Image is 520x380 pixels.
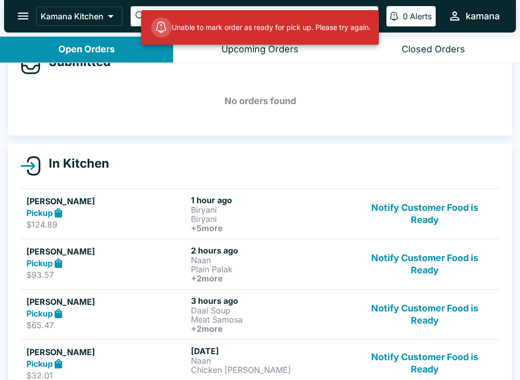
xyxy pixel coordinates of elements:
div: Open Orders [58,44,115,55]
p: $93.57 [26,270,187,280]
h5: [PERSON_NAME] [26,346,187,358]
p: Alerts [410,11,432,21]
h6: + 5 more [191,224,351,233]
p: Chicken [PERSON_NAME] [191,365,351,374]
button: open drawer [10,3,36,29]
a: [PERSON_NAME]Pickup$93.572 hours agoNaanPlain Palak+2moreNotify Customer Food is Ready [20,239,500,289]
p: Meat Samosa [191,315,351,324]
p: Naan [191,256,351,265]
h5: [PERSON_NAME] [26,245,187,258]
p: Plain Palak [191,265,351,274]
strong: Pickup [26,359,53,369]
p: Kamana Kitchen [41,11,104,21]
h6: 2 hours ago [191,245,351,256]
p: 0 [403,11,408,21]
p: Biryani [191,205,351,214]
p: $124.89 [26,219,187,230]
h5: [PERSON_NAME] [26,296,187,308]
div: Upcoming Orders [221,44,299,55]
h5: No orders found [20,83,500,119]
p: Naan [191,356,351,365]
strong: Pickup [26,258,53,268]
button: Notify Customer Food is Ready [356,296,494,333]
h6: 1 hour ago [191,195,351,205]
p: Daal Soup [191,306,351,315]
h6: + 2 more [191,324,351,333]
h6: + 2 more [191,274,351,283]
p: Biryani [191,214,351,224]
button: Notify Customer Food is Ready [356,245,494,283]
div: Unable to mark order as ready for pick up. Please try again. [151,13,371,42]
h5: [PERSON_NAME] [26,195,187,207]
button: kamana [444,5,504,27]
h6: 3 hours ago [191,296,351,306]
strong: Pickup [26,208,53,218]
p: $65.47 [26,320,187,330]
button: Notify Customer Food is Ready [356,195,494,233]
a: [PERSON_NAME]Pickup$65.473 hours agoDaal SoupMeat Samosa+2moreNotify Customer Food is Ready [20,289,500,339]
h6: [DATE] [191,346,351,356]
h4: In Kitchen [41,156,109,171]
button: Kamana Kitchen [36,7,122,26]
a: [PERSON_NAME]Pickup$124.891 hour agoBiryaniBiryani+5moreNotify Customer Food is Ready [20,188,500,239]
strong: Pickup [26,308,53,319]
div: Closed Orders [402,44,465,55]
div: kamana [466,10,500,22]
